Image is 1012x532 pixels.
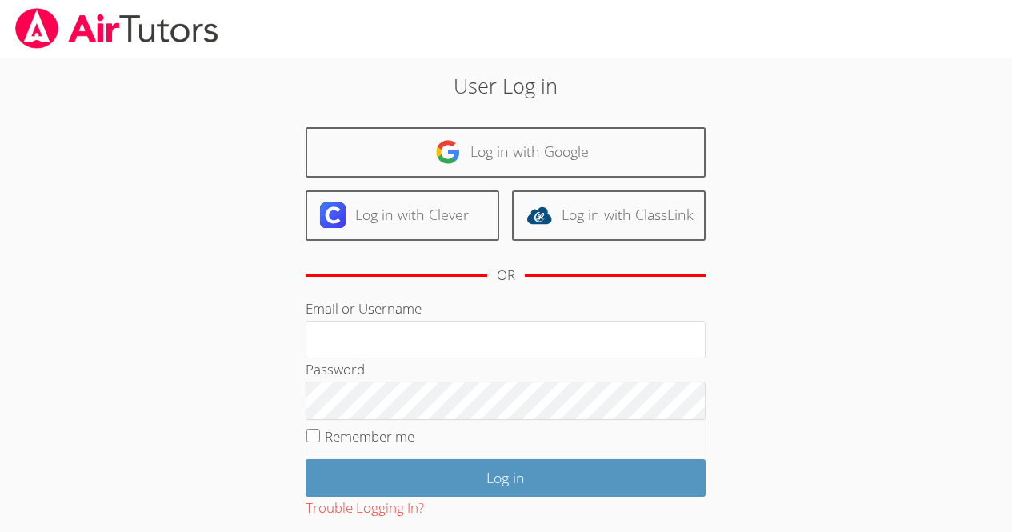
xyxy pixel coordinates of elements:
label: Password [306,360,365,378]
label: Email or Username [306,299,422,318]
a: Log in with ClassLink [512,190,706,241]
img: classlink-logo-d6bb404cc1216ec64c9a2012d9dc4662098be43eaf13dc465df04b49fa7ab582.svg [526,202,552,228]
input: Log in [306,459,706,497]
button: Trouble Logging In? [306,497,424,520]
div: OR [497,264,515,287]
img: clever-logo-6eab21bc6e7a338710f1a6ff85c0baf02591cd810cc4098c63d3a4b26e2feb20.svg [320,202,346,228]
img: google-logo-50288ca7cdecda66e5e0955fdab243c47b7ad437acaf1139b6f446037453330a.svg [435,139,461,165]
img: airtutors_banner-c4298cdbf04f3fff15de1276eac7730deb9818008684d7c2e4769d2f7ddbe033.png [14,8,220,49]
label: Remember me [325,427,414,446]
a: Log in with Google [306,127,706,178]
h2: User Log in [233,70,779,101]
a: Log in with Clever [306,190,499,241]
